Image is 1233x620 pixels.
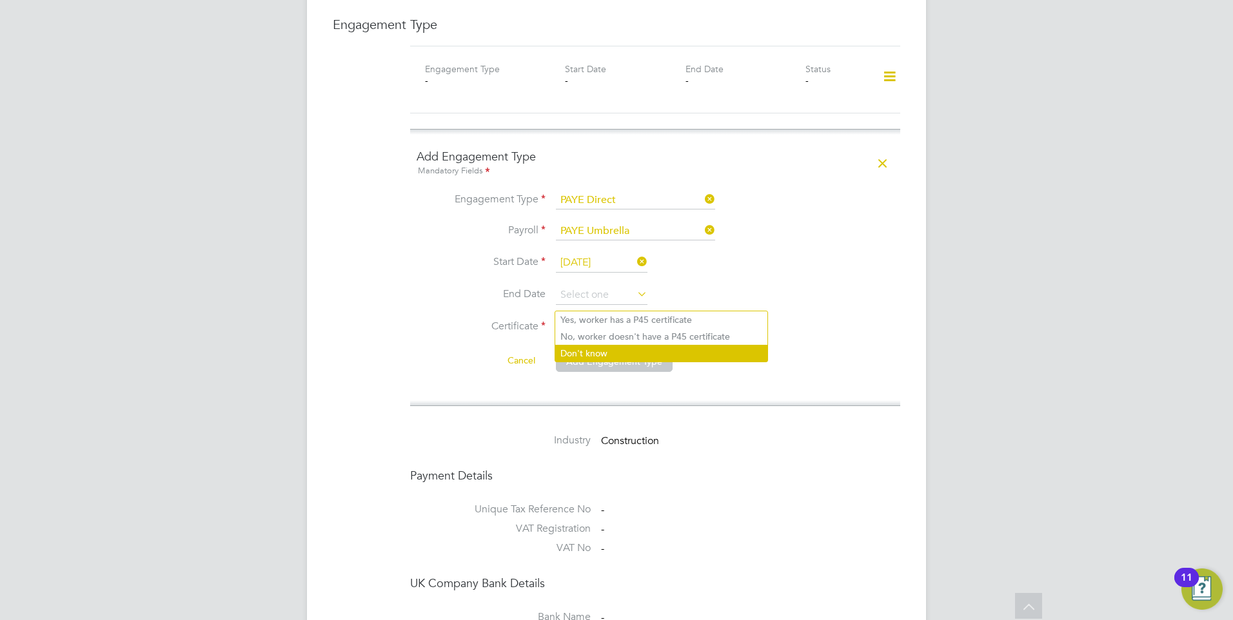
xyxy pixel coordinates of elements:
[1181,568,1223,610] button: Open Resource Center, 11 new notifications
[425,75,545,86] div: -
[417,224,546,237] label: Payroll
[555,328,767,345] li: No, worker doesn't have a P45 certificate
[556,253,647,273] input: Select one
[601,504,604,517] span: -
[417,193,546,206] label: Engagement Type
[556,191,715,209] input: Select one
[410,468,900,483] h4: Payment Details
[686,75,805,86] div: -
[555,311,767,328] li: Yes, worker has a P45 certificate
[555,345,767,362] li: Don't know
[565,75,685,86] div: -
[417,164,894,179] div: Mandatory Fields
[410,522,591,536] label: VAT Registration
[497,350,546,371] button: Cancel
[601,542,604,555] span: -
[805,75,865,86] div: -
[417,320,546,333] label: Certificate
[565,63,606,75] label: Start Date
[556,286,647,305] input: Select one
[417,149,894,178] h4: Add Engagement Type
[417,255,546,269] label: Start Date
[410,434,591,447] label: Industry
[410,503,591,516] label: Unique Tax Reference No
[601,434,659,447] span: Construction
[410,576,900,590] h4: UK Company Bank Details
[686,63,724,75] label: End Date
[1181,577,1192,594] div: 11
[805,63,831,75] label: Status
[425,63,500,75] label: Engagement Type
[417,287,546,301] label: End Date
[333,16,900,33] h3: Engagement Type
[601,523,604,536] span: -
[410,541,591,555] label: VAT No
[556,222,715,240] input: Search for...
